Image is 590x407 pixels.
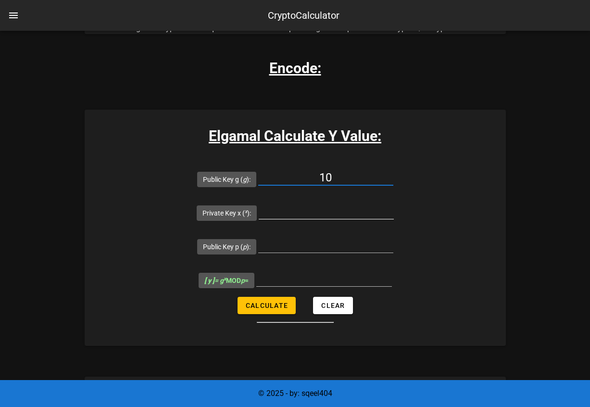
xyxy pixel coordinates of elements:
[241,277,245,284] i: p
[202,208,251,218] label: Private Key x ( ):
[238,297,296,314] button: Calculate
[245,208,247,215] sup: x
[204,277,214,284] b: [ y ]
[203,175,251,184] label: Public Key g ( ):
[204,277,226,284] i: = g
[243,243,247,251] i: p
[258,389,332,398] span: © 2025 - by: sqeel404
[203,242,251,252] label: Public Key p ( ):
[2,4,25,27] button: nav-menu-toggle
[204,277,249,284] span: MOD =
[269,57,321,79] h3: Encode:
[224,276,226,282] sup: x
[313,297,353,314] button: Clear
[268,8,339,23] div: CryptoCalculator
[243,176,247,183] i: g
[245,302,289,309] span: Calculate
[85,125,506,147] h3: Elgamal Calculate Y Value:
[321,302,345,309] span: Clear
